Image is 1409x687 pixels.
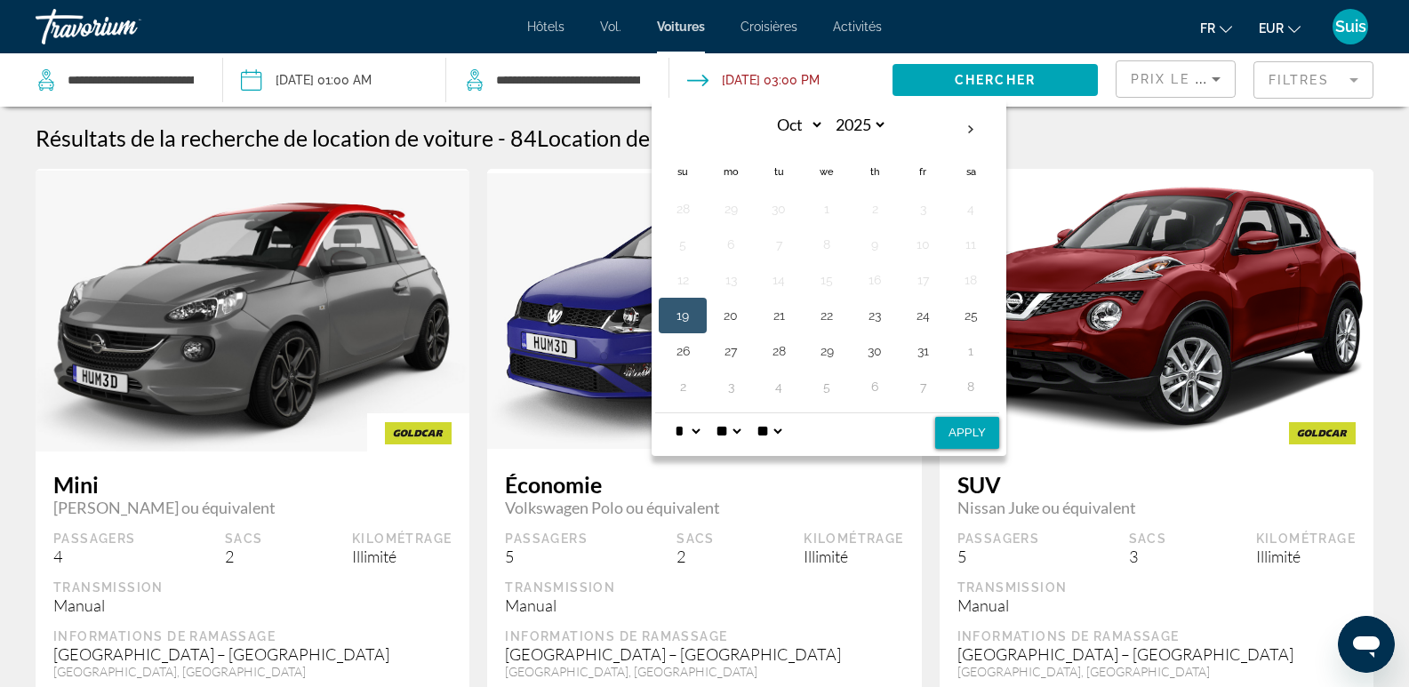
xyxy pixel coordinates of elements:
[668,196,697,221] button: Day 28
[829,109,887,140] select: Select year
[957,471,1356,498] span: SUV
[505,644,903,664] div: [GEOGRAPHIC_DATA] – [GEOGRAPHIC_DATA]
[935,417,999,449] button: Apply
[36,4,213,50] a: Travorium
[766,109,824,140] select: Select month
[909,374,937,399] button: Day 7
[53,547,136,566] div: 4
[505,628,903,644] div: Informations de ramassage
[1256,531,1356,547] div: Kilométrage
[957,628,1356,644] div: Informations de ramassage
[671,413,703,449] select: Select hour
[225,531,263,547] div: Sacs
[1200,15,1232,41] button: Changer de langue
[668,374,697,399] button: Day 2
[957,547,1040,566] div: 5
[505,471,903,498] span: Économie
[765,268,793,292] button: Day 14
[1256,547,1356,566] div: Illimité
[813,232,841,257] button: Day 8
[225,547,263,566] div: 2
[765,374,793,399] button: Day 4
[527,20,564,34] a: Hôtels
[36,171,469,451] img: primary.png
[957,196,985,221] button: Day 4
[241,53,372,107] button: Pickup date: Oct 19, 2025 01:00 AM
[600,20,621,34] font: Vol.
[53,531,136,547] div: Passagers
[1259,21,1284,36] font: EUR
[687,53,820,107] button: Drop-off date: Oct 25, 2025 03:00 PM
[909,268,937,292] button: Day 17
[947,109,995,150] button: Next month
[505,595,903,615] div: Manual
[909,196,937,221] button: Day 3
[717,339,745,363] button: Day 27
[505,664,903,679] div: [GEOGRAPHIC_DATA], [GEOGRAPHIC_DATA]
[957,644,1356,664] div: [GEOGRAPHIC_DATA] – [GEOGRAPHIC_DATA]
[813,339,841,363] button: Day 29
[861,232,889,257] button: Day 9
[861,374,889,399] button: Day 6
[765,339,793,363] button: Day 28
[498,124,506,151] span: -
[505,531,588,547] div: Passagers
[676,531,715,547] div: Sacs
[833,20,882,34] a: Activités
[1338,616,1395,673] iframe: Bouton de lancement de la fenêtre de messagerie
[741,20,797,34] a: Croisières
[1131,68,1221,90] mat-select: Sort by
[804,531,903,547] div: Kilométrage
[717,374,745,399] button: Day 3
[510,124,909,151] h2: 84
[505,498,903,517] span: Volkswagen Polo ou équivalent
[505,579,903,595] div: Transmission
[957,595,1356,615] div: Manual
[861,303,889,328] button: Day 23
[861,196,889,221] button: Day 2
[668,232,697,257] button: Day 5
[804,547,903,566] div: Illimité
[657,20,705,34] a: Voitures
[765,196,793,221] button: Day 30
[53,664,452,679] div: [GEOGRAPHIC_DATA], [GEOGRAPHIC_DATA]
[813,268,841,292] button: Day 15
[36,124,493,151] h1: Résultats de la recherche de location de voiture
[53,595,452,615] div: Manual
[955,73,1036,87] span: Chercher
[1129,531,1167,547] div: Sacs
[53,579,452,595] div: Transmission
[957,498,1356,517] span: Nissan Juke ou équivalent
[893,64,1098,96] button: Chercher
[717,303,745,328] button: Day 20
[1327,8,1373,45] button: Menu utilisateur
[505,547,588,566] div: 5
[957,232,985,257] button: Day 11
[1259,15,1301,41] button: Changer de devise
[717,196,745,221] button: Day 29
[1335,17,1366,36] font: Suis
[1129,547,1167,566] div: 3
[53,471,452,498] span: Mini
[813,374,841,399] button: Day 5
[367,413,469,453] img: GOLDCAR
[957,268,985,292] button: Day 18
[909,232,937,257] button: Day 10
[957,664,1356,679] div: [GEOGRAPHIC_DATA], [GEOGRAPHIC_DATA]
[668,339,697,363] button: Day 26
[957,579,1356,595] div: Transmission
[957,339,985,363] button: Day 1
[1253,60,1373,100] button: Filter
[1200,21,1215,36] font: fr
[813,196,841,221] button: Day 1
[717,232,745,257] button: Day 6
[957,303,985,328] button: Day 25
[668,303,697,328] button: Day 19
[712,413,744,449] select: Select minute
[861,339,889,363] button: Day 30
[957,531,1040,547] div: Passagers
